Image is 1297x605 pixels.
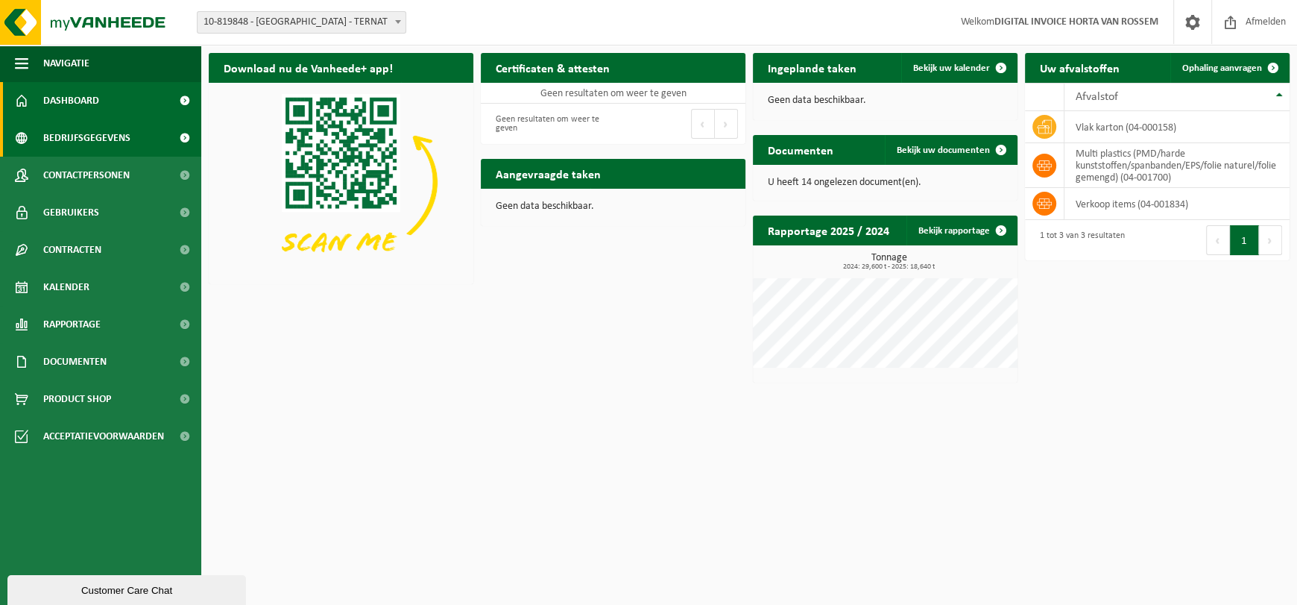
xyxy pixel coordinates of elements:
[488,107,606,140] div: Geen resultaten om weer te geven
[1064,143,1290,188] td: multi plastics (PMD/harde kunststoffen/spanbanden/EPS/folie naturel/folie gemengd) (04-001700)
[7,572,249,605] iframe: chat widget
[43,194,99,231] span: Gebruikers
[1230,225,1259,255] button: 1
[43,45,89,82] span: Navigatie
[994,16,1158,28] strong: DIGITAL INVOICE HORTA VAN ROSSEM
[897,145,990,155] span: Bekijk uw documenten
[760,253,1017,271] h3: Tonnage
[209,53,408,82] h2: Download nu de Vanheede+ app!
[1032,224,1125,257] div: 1 tot 3 van 3 resultaten
[43,380,111,418] span: Product Shop
[1076,91,1118,103] span: Afvalstof
[901,53,1016,83] a: Bekijk uw kalender
[768,178,1003,188] p: U heeft 14 ongelezen document(en).
[481,159,616,188] h2: Aangevraagde taken
[481,83,745,104] td: Geen resultaten om weer te geven
[43,231,101,269] span: Contracten
[43,306,101,343] span: Rapportage
[753,216,904,245] h2: Rapportage 2025 / 2024
[43,119,130,157] span: Bedrijfsgegevens
[481,53,625,82] h2: Certificaten & attesten
[496,201,730,212] p: Geen data beschikbaar.
[906,216,1016,245] a: Bekijk rapportage
[753,135,848,164] h2: Documenten
[198,12,405,33] span: 10-819848 - HORTA VAN ROSSEM - TERNAT
[197,11,406,34] span: 10-819848 - HORTA VAN ROSSEM - TERNAT
[753,53,871,82] h2: Ingeplande taken
[1259,225,1282,255] button: Next
[1025,53,1135,82] h2: Uw afvalstoffen
[1182,63,1262,73] span: Ophaling aanvragen
[43,343,107,380] span: Documenten
[768,95,1003,106] p: Geen data beschikbaar.
[913,63,990,73] span: Bekijk uw kalender
[1064,188,1290,220] td: verkoop items (04-001834)
[1206,225,1230,255] button: Previous
[1064,111,1290,143] td: vlak karton (04-000158)
[760,263,1017,271] span: 2024: 29,600 t - 2025: 18,640 t
[43,269,89,306] span: Kalender
[209,83,473,281] img: Download de VHEPlus App
[43,157,130,194] span: Contactpersonen
[43,82,99,119] span: Dashboard
[1170,53,1288,83] a: Ophaling aanvragen
[691,109,715,139] button: Previous
[715,109,738,139] button: Next
[885,135,1016,165] a: Bekijk uw documenten
[43,418,164,455] span: Acceptatievoorwaarden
